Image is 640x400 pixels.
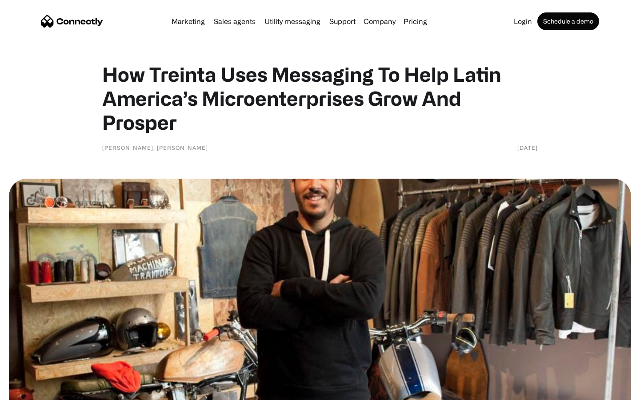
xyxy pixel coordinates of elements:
a: Schedule a demo [537,12,599,30]
aside: Language selected: English [9,384,53,397]
a: Pricing [400,18,431,25]
a: Sales agents [210,18,259,25]
div: [DATE] [517,143,538,152]
h1: How Treinta Uses Messaging To Help Latin America’s Microenterprises Grow And Prosper [102,62,538,134]
div: Company [364,15,396,28]
a: Marketing [168,18,208,25]
a: Support [326,18,359,25]
a: Login [510,18,536,25]
div: [PERSON_NAME], [PERSON_NAME] [102,143,208,152]
a: Utility messaging [261,18,324,25]
ul: Language list [18,384,53,397]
